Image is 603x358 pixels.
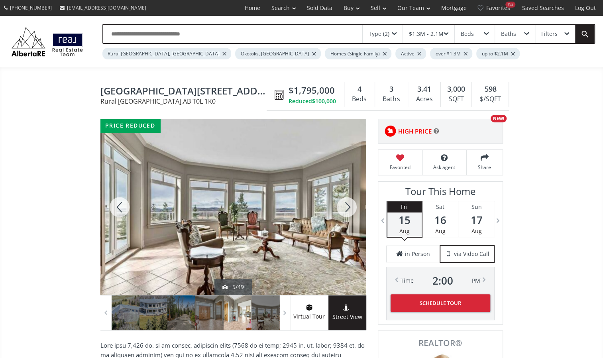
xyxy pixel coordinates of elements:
[387,214,422,226] span: 15
[382,123,398,139] img: rating icon
[10,4,52,11] span: [PHONE_NUMBER]
[541,31,558,37] div: Filters
[325,48,391,59] div: Homes (Single Family)
[399,227,410,235] span: Aug
[100,86,271,98] span: 224035 318 Avenue West
[458,201,494,212] div: Sun
[461,31,474,37] div: Beds
[291,312,328,321] span: Virtual Tour
[471,164,499,171] span: Share
[100,98,271,104] span: Rural [GEOGRAPHIC_DATA] , AB T0L 1K0
[447,84,465,94] span: 3,000
[432,275,453,286] span: 2 : 00
[491,115,507,122] div: NEW!
[291,295,328,330] a: virtual tour iconVirtual Tour
[328,313,366,322] span: Street View
[458,214,494,226] span: 17
[445,93,467,105] div: SQFT
[412,84,436,94] div: 3.41
[501,31,516,37] div: Baths
[56,0,150,15] a: [EMAIL_ADDRESS][DOMAIN_NAME]
[289,97,336,105] div: Reduced
[100,119,160,132] div: price reduced
[401,275,480,286] div: Time PM
[312,97,336,105] span: $100,000
[454,250,489,258] span: via Video Call
[235,48,321,59] div: Okotoks, [GEOGRAPHIC_DATA]
[387,201,422,212] div: Fri
[387,339,494,347] span: REALTOR®
[422,214,458,226] span: 16
[100,119,366,295] div: 224035 318 Avenue West Rural Foothills County, AB T0L 1K0 - Photo 6 of 49
[398,127,432,136] span: HIGH PRICE
[379,84,404,94] div: 3
[395,48,426,59] div: Active
[426,164,462,171] span: Ask agent
[412,93,436,105] div: Acres
[348,93,371,105] div: Beds
[409,31,444,37] div: $1.3M - 2.1M
[471,227,482,235] span: Aug
[430,48,472,59] div: over $1.3M
[382,164,418,171] span: Favorited
[348,84,371,94] div: 4
[102,48,231,59] div: Rural [GEOGRAPHIC_DATA], [GEOGRAPHIC_DATA]
[305,304,313,311] img: virtual tour icon
[476,93,505,105] div: $/SQFT
[435,227,446,235] span: Aug
[386,186,495,201] h3: Tour This Home
[222,283,244,291] div: 5/49
[422,201,458,212] div: Sat
[505,2,515,8] div: 192
[379,93,404,105] div: Baths
[369,31,389,37] div: Type (2)
[391,294,490,312] button: Schedule Tour
[476,84,505,94] div: 598
[476,48,520,59] div: up to $2.1M
[289,84,335,96] span: $1,795,000
[405,250,430,258] span: in Person
[67,4,146,11] span: [EMAIL_ADDRESS][DOMAIN_NAME]
[8,25,86,58] img: Logo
